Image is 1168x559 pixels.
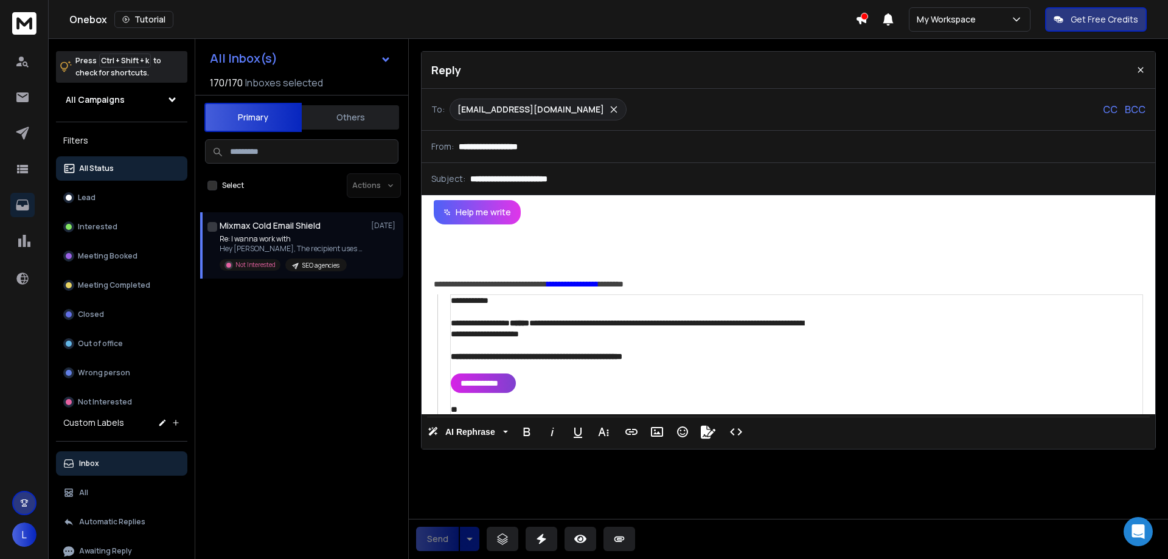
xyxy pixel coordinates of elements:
[56,332,187,356] button: Out of office
[56,186,187,210] button: Lead
[69,11,855,28] div: Onebox
[56,215,187,239] button: Interested
[63,417,124,429] h3: Custom Labels
[78,368,130,378] p: Wrong person
[56,244,187,268] button: Meeting Booked
[220,244,366,254] p: Hey [PERSON_NAME], The recipient uses Mixmax
[56,390,187,414] button: Not Interested
[434,200,521,224] button: Help me write
[78,280,150,290] p: Meeting Completed
[78,339,123,349] p: Out of office
[210,52,277,64] h1: All Inbox(s)
[56,88,187,112] button: All Campaigns
[79,459,99,468] p: Inbox
[56,302,187,327] button: Closed
[302,261,339,270] p: SEO agencies
[56,156,187,181] button: All Status
[114,11,173,28] button: Tutorial
[12,523,36,547] button: L
[431,61,461,78] p: Reply
[56,132,187,149] h3: Filters
[78,251,137,261] p: Meeting Booked
[592,420,615,444] button: More Text
[200,46,401,71] button: All Inbox(s)
[235,260,276,269] p: Not Interested
[431,173,465,185] p: Subject:
[210,75,243,90] span: 170 / 170
[302,104,399,131] button: Others
[917,13,981,26] p: My Workspace
[371,221,398,231] p: [DATE]
[566,420,589,444] button: Underline (Ctrl+U)
[1071,13,1138,26] p: Get Free Credits
[425,420,510,444] button: AI Rephrase
[78,222,117,232] p: Interested
[56,273,187,297] button: Meeting Completed
[431,141,454,153] p: From:
[99,54,151,68] span: Ctrl + Shift + k
[222,181,244,190] label: Select
[79,546,132,556] p: Awaiting Reply
[457,103,604,116] p: [EMAIL_ADDRESS][DOMAIN_NAME]
[204,103,302,132] button: Primary
[725,420,748,444] button: Code View
[56,361,187,385] button: Wrong person
[56,481,187,505] button: All
[515,420,538,444] button: Bold (Ctrl+B)
[75,55,161,79] p: Press to check for shortcuts.
[671,420,694,444] button: Emoticons
[220,234,366,244] p: Re: I wanna work with
[1124,517,1153,546] div: Open Intercom Messenger
[1103,102,1118,117] p: CC
[78,397,132,407] p: Not Interested
[56,451,187,476] button: Inbox
[56,510,187,534] button: Automatic Replies
[78,310,104,319] p: Closed
[1125,102,1145,117] p: BCC
[541,420,564,444] button: Italic (Ctrl+I)
[79,488,88,498] p: All
[431,103,445,116] p: To:
[620,420,643,444] button: Insert Link (Ctrl+K)
[220,220,321,232] h1: Mixmax Cold Email Shield
[78,193,96,203] p: Lead
[66,94,125,106] h1: All Campaigns
[79,517,145,527] p: Automatic Replies
[245,75,323,90] h3: Inboxes selected
[1045,7,1147,32] button: Get Free Credits
[645,420,669,444] button: Insert Image (Ctrl+P)
[79,164,114,173] p: All Status
[697,420,720,444] button: Signature
[443,427,498,437] span: AI Rephrase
